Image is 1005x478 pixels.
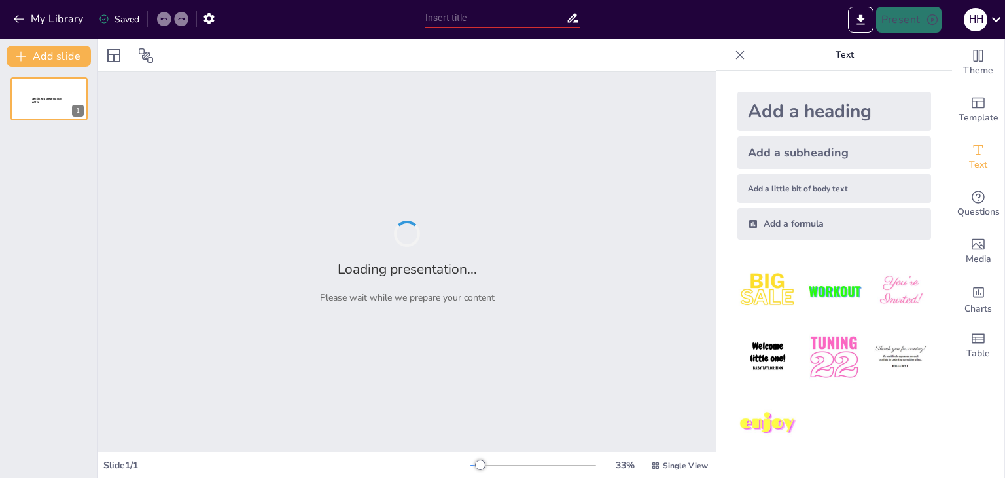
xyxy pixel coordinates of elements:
div: Add text boxes [952,134,1004,181]
button: Export to PowerPoint [848,7,873,33]
span: Table [966,346,990,361]
div: Add images, graphics, shapes or video [952,228,1004,275]
span: Charts [964,302,992,316]
img: 3.jpeg [870,261,931,322]
p: Text [750,39,939,71]
div: Layout [103,45,124,66]
input: Insert title [425,9,566,28]
div: Saved [99,13,139,26]
div: Slide 1 / 1 [103,459,470,471]
div: H H [964,8,987,31]
img: 7.jpeg [737,394,798,454]
div: Add a subheading [737,136,931,169]
div: Add charts and graphs [952,275,1004,322]
span: Theme [963,64,993,78]
div: Add a formula [737,208,931,240]
button: My Library [10,9,89,29]
span: Template [959,111,998,125]
img: 1.jpeg [737,261,798,322]
img: 4.jpeg [737,327,798,388]
span: Position [138,48,154,64]
div: 33 % [609,459,641,471]
button: H H [964,7,987,33]
span: Sendsteps presentation editor [32,97,62,104]
div: Add a heading [737,92,931,131]
div: Add ready made slides [952,86,1004,134]
h2: Loading presentation... [338,260,477,278]
div: Get real-time input from your audience [952,181,1004,228]
button: Present [876,7,942,33]
span: Questions [957,205,1000,219]
span: Text [969,158,987,172]
span: Media [966,252,991,267]
img: 6.jpeg [870,327,931,388]
span: Single View [663,460,708,471]
img: 5.jpeg [803,327,864,388]
div: Add a little bit of body text [737,174,931,203]
img: 2.jpeg [803,261,864,322]
div: Change the overall theme [952,39,1004,86]
p: Please wait while we prepare your content [320,291,495,304]
div: Add a table [952,322,1004,369]
button: Add slide [7,46,91,67]
div: 1 [10,77,88,120]
div: 1 [72,105,84,117]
